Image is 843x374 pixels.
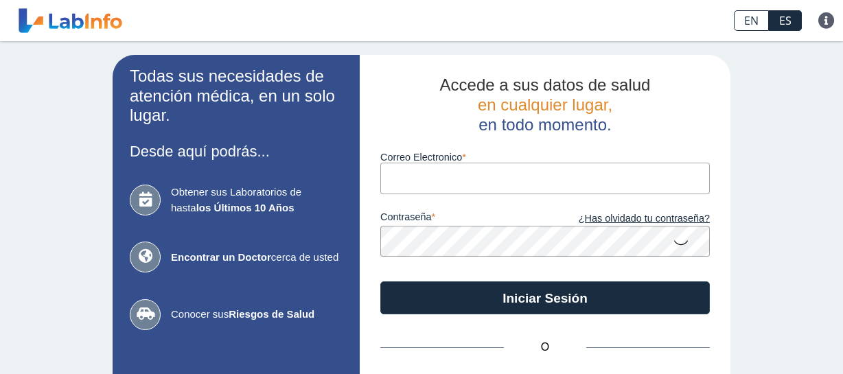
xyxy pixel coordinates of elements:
[130,67,343,126] h2: Todas sus necesidades de atención médica, en un solo lugar.
[380,211,545,226] label: contraseña
[171,307,343,323] span: Conocer sus
[478,95,612,114] span: en cualquier lugar,
[229,308,314,320] b: Riesgos de Salud
[171,250,343,266] span: cerca de usted
[478,115,611,134] span: en todo momento.
[504,339,586,355] span: O
[380,281,710,314] button: Iniciar Sesión
[769,10,802,31] a: ES
[171,185,343,215] span: Obtener sus Laboratorios de hasta
[545,211,710,226] a: ¿Has olvidado tu contraseña?
[734,10,769,31] a: EN
[380,152,710,163] label: Correo Electronico
[196,202,295,213] b: los Últimos 10 Años
[130,143,343,160] h3: Desde aquí podrás...
[440,75,651,94] span: Accede a sus datos de salud
[171,251,271,263] b: Encontrar un Doctor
